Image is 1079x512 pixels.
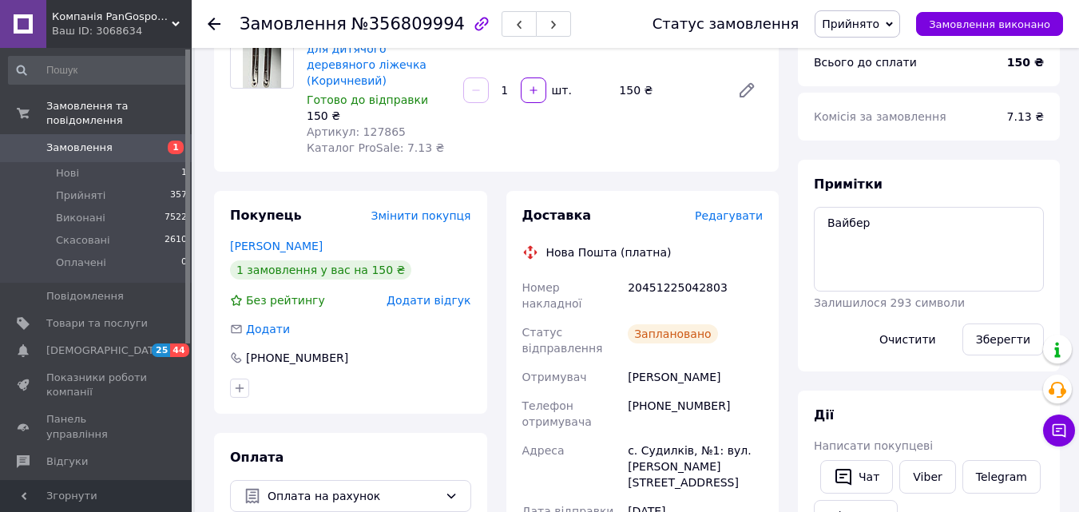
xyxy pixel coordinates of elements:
span: 44 [170,343,188,357]
a: [PERSON_NAME] [230,240,323,252]
span: Дії [814,407,834,423]
div: 150 ₴ [307,108,450,124]
a: Механізм опускання для дитячого деревяного ліжечка (Коричневий) [307,26,427,87]
span: Оплачені [56,256,106,270]
span: Оплата [230,450,284,465]
span: Замовлення та повідомлення [46,99,192,128]
span: Всього до сплати [814,56,917,69]
div: [PHONE_NUMBER] [244,350,350,366]
span: Товари та послуги [46,316,148,331]
span: 2610 [165,233,187,248]
span: Прийняті [56,189,105,203]
span: Виконані [56,211,105,225]
div: [PHONE_NUMBER] [625,391,766,436]
button: Чат з покупцем [1043,415,1075,447]
a: Редагувати [731,74,763,106]
span: Адреса [522,444,565,457]
span: Компанія PanGospodar рада Вам по буднях з 9-00 до 18-00 та онлайн 24/7 [52,10,172,24]
button: Зберегти [962,323,1044,355]
span: 0 [181,256,187,270]
button: Очистити [866,323,950,355]
button: Замовлення виконано [916,12,1063,36]
div: Нова Пошта (платна) [542,244,676,260]
a: Viber [899,460,955,494]
img: Механізм опускання для дитячого деревяного ліжечка (Коричневий) [243,26,281,88]
span: Покупець [230,208,302,223]
textarea: Вайбер [814,207,1044,292]
div: Ваш ID: 3068634 [52,24,192,38]
div: Статус замовлення [653,16,799,32]
span: Телефон отримувача [522,399,592,428]
span: 357 [170,189,187,203]
span: Замовлення [240,14,347,34]
span: Артикул: 127865 [307,125,406,138]
span: 7.13 ₴ [1007,110,1044,123]
span: Без рейтингу [246,294,325,307]
span: Готово до відправки [307,93,428,106]
input: Пошук [8,56,188,85]
span: Номер накладної [522,281,582,310]
div: с. Судилків, №1: вул. [PERSON_NAME][STREET_ADDRESS] [625,436,766,497]
span: Написати покупцеві [814,439,933,452]
span: Додати [246,323,290,335]
span: Панель управління [46,412,148,441]
span: Каталог ProSale: 7.13 ₴ [307,141,444,154]
b: 150 ₴ [1007,56,1044,69]
button: Чат [820,460,893,494]
span: Оплата на рахунок [268,487,438,505]
span: 7522 [165,211,187,225]
div: Повернутися назад [208,16,220,32]
div: шт. [548,82,573,98]
span: Прийнято [822,18,879,30]
div: 150 ₴ [613,79,724,101]
span: 25 [152,343,170,357]
span: Повідомлення [46,289,124,304]
span: Відгуки [46,454,88,469]
span: 1 [181,166,187,181]
span: Отримувач [522,371,587,383]
div: 20451225042803 [625,273,766,318]
span: Замовлення [46,141,113,155]
span: Показники роботи компанії [46,371,148,399]
span: №356809994 [351,14,465,34]
a: Telegram [962,460,1041,494]
span: Додати відгук [387,294,470,307]
span: Примітки [814,177,883,192]
div: 1 замовлення у вас на 150 ₴ [230,260,411,280]
div: Заплановано [628,324,718,343]
div: [PERSON_NAME] [625,363,766,391]
span: Замовлення виконано [929,18,1050,30]
span: [DEMOGRAPHIC_DATA] [46,343,165,358]
span: Доставка [522,208,592,223]
span: Змінити покупця [371,209,471,222]
span: 1 [168,141,184,154]
span: Комісія за замовлення [814,110,946,123]
span: Статус відправлення [522,326,603,355]
span: Нові [56,166,79,181]
span: Залишилося 293 символи [814,296,965,309]
span: Скасовані [56,233,110,248]
span: Редагувати [695,209,763,222]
